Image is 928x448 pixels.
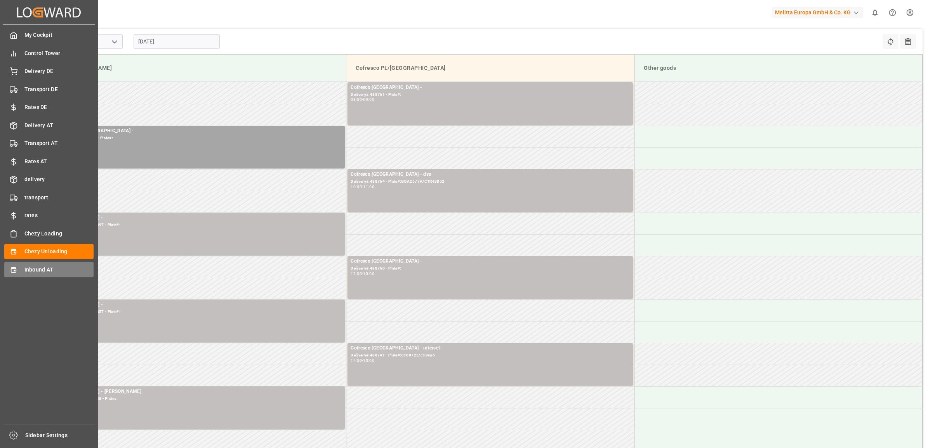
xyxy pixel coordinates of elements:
span: Delivery DE [24,67,94,75]
div: 14:00 [351,359,362,362]
span: Control Tower [24,49,94,57]
button: Melitta Europa GmbH & Co. KG [772,5,866,20]
div: Melitta Europa GmbH & Co. KG [772,7,863,18]
span: Rates AT [24,157,94,166]
div: Delivery#:488761 - Plate#: [351,92,630,98]
div: - [362,272,363,275]
div: 09:00 [363,98,374,101]
span: Chezy Unloading [24,247,94,256]
div: - [362,98,363,101]
a: Rates AT [4,154,94,169]
a: My Cockpit [4,28,94,43]
span: Transport DE [24,85,94,93]
div: [PERSON_NAME] - [63,214,342,222]
div: 12:00 [351,272,362,275]
button: Help Center [884,4,901,21]
div: - [362,359,363,362]
a: delivery [4,172,94,187]
div: 15:00 [363,359,374,362]
div: Delivery#:400051857 - Plate#: [63,309,342,315]
div: 11:00 [363,185,374,189]
div: Cofresco [GEOGRAPHIC_DATA] - interset [351,344,630,352]
a: Delivery DE [4,64,94,79]
div: Other goods [641,61,916,75]
a: Inbound AT [4,262,94,277]
div: Cofresco [GEOGRAPHIC_DATA] - [63,127,342,135]
div: Delivery#:488764 - Plate#:GDA2577A/CTR43852 [351,178,630,185]
div: [PERSON_NAME] - [63,301,342,309]
div: 10:00 [351,185,362,189]
div: - [362,185,363,189]
button: show 0 new notifications [866,4,884,21]
a: Chezy Unloading [4,244,94,259]
a: Delivery AT [4,118,94,133]
div: Delivery#:488760 - Plate#: [351,265,630,272]
div: [PERSON_NAME] [64,61,340,75]
a: Transport AT [4,136,94,151]
div: 13:00 [363,272,374,275]
div: Delivery#:488815 - Plate#: [63,135,342,142]
span: delivery [24,175,94,183]
div: Delivery#:400051897 - Plate#: [63,222,342,228]
div: Delivery#:488741 - Plate#:ctr09723/ctr8vu6 [351,352,630,359]
div: Cofresco [GEOGRAPHIC_DATA] - [351,258,630,265]
span: transport [24,194,94,202]
span: My Cockpit [24,31,94,39]
button: open menu [108,36,120,48]
a: rates [4,208,94,223]
div: Cofresco [GEOGRAPHIC_DATA] - [351,84,630,92]
div: [PERSON_NAME] - [PERSON_NAME] [63,388,342,396]
span: Inbound AT [24,266,94,274]
span: Delivery AT [24,121,94,130]
a: transport [4,190,94,205]
span: rates [24,211,94,220]
a: Transport DE [4,81,94,97]
div: Delivery#:92547738 - Plate#: [63,396,342,402]
span: Rates DE [24,103,94,111]
div: Cofresco PL/[GEOGRAPHIC_DATA] [353,61,628,75]
span: Chezy Loading [24,230,94,238]
span: Transport AT [24,139,94,147]
a: Rates DE [4,100,94,115]
input: DD.MM.YYYY [134,34,220,49]
span: Sidebar Settings [25,431,95,439]
div: Cofresco [GEOGRAPHIC_DATA] - dss [351,171,630,178]
div: 08:00 [351,98,362,101]
a: Chezy Loading [4,226,94,241]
